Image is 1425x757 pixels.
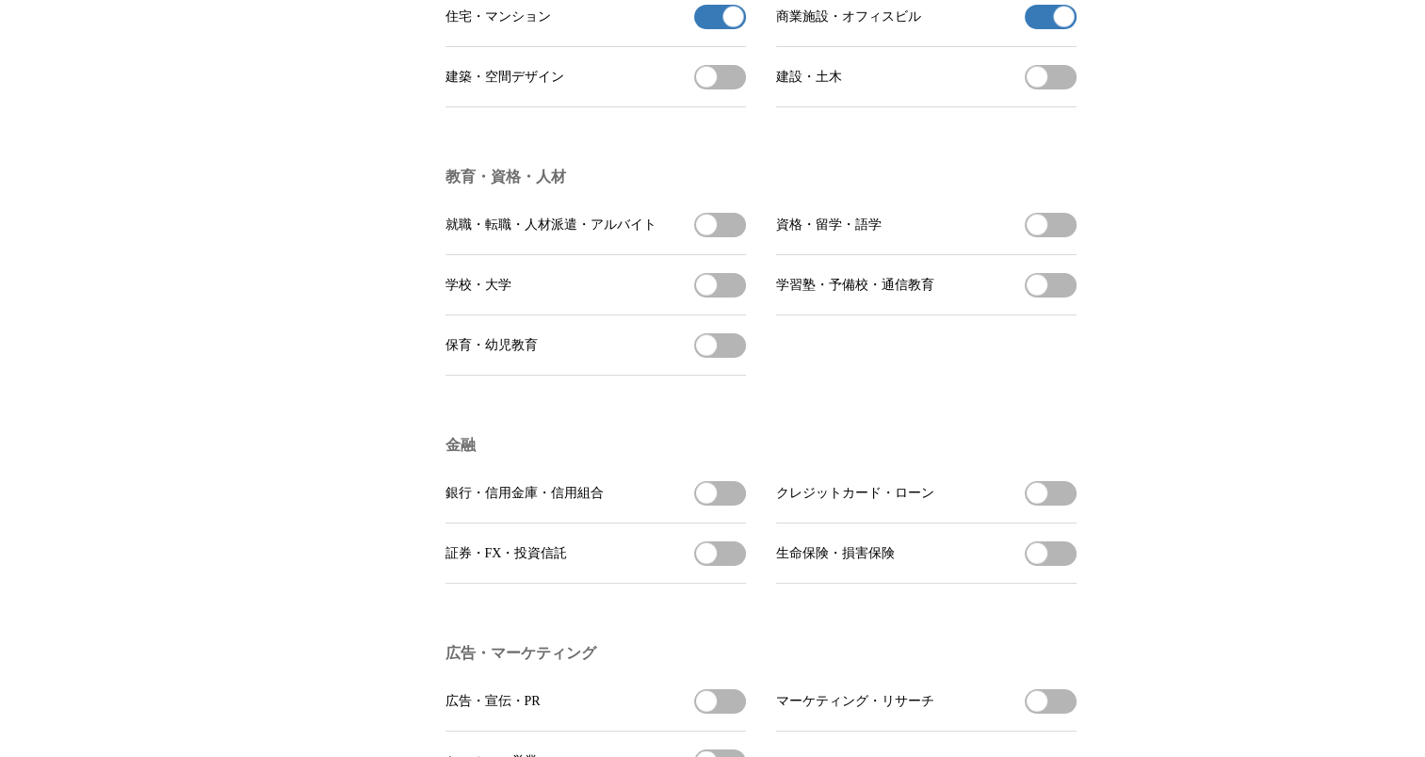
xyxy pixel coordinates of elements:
h3: 金融 [445,436,1077,456]
span: 学校・大学 [445,277,511,294]
span: 住宅・マンション [445,8,551,25]
h3: 広告・マーケティング [445,644,1077,664]
h3: 教育・資格・人材 [445,168,1077,187]
span: クレジットカード・ローン [776,485,934,502]
span: 商業施設・オフィスビル [776,8,921,25]
span: 資格・留学・語学 [776,217,882,234]
span: 証券・FX・投資信託 [445,545,568,562]
span: 就職・転職・人材派遣・アルバイト [445,217,656,234]
span: 建築・空間デザイン [445,69,564,86]
span: 広告・宣伝・PR [445,693,541,710]
span: 建設・土木 [776,69,842,86]
span: 銀行・信用金庫・信用組合 [445,485,604,502]
span: マーケティング・リサーチ [776,693,934,710]
span: 学習塾・予備校・通信教育 [776,277,934,294]
span: 保育・幼児教育 [445,337,538,354]
span: 生命保険・損害保険 [776,545,895,562]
